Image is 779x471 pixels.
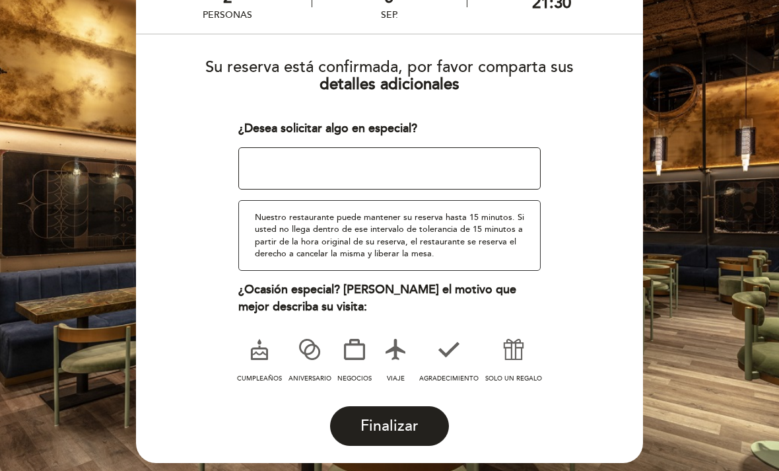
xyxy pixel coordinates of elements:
[312,9,466,20] div: sep.
[238,281,541,315] div: ¿Ocasión especial? [PERSON_NAME] el motivo que mejor describa su visita:
[205,57,574,77] span: Su reserva está confirmada, por favor comparta sus
[360,417,419,435] span: Finalizar
[330,406,449,446] button: Finalizar
[337,375,372,382] span: NEGOCIOS
[485,375,542,382] span: SOLO UN REGALO
[238,200,541,271] div: Nuestro restaurante puede mantener su reserva hasta 15 minutos. Si usted no llega dentro de ese i...
[387,375,405,382] span: VIAJE
[320,75,459,94] b: detalles adicionales
[203,9,252,20] div: personas
[288,375,331,382] span: ANIVERSARIO
[238,120,541,137] div: ¿Desea solicitar algo en especial?
[419,375,479,382] span: AGRADECIMIENTO
[237,375,282,382] span: CUMPLEAÑOS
